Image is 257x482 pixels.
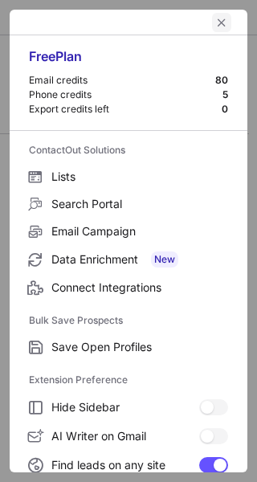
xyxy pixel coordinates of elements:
label: Email Campaign [10,218,247,245]
label: Save Open Profiles [10,333,247,361]
div: Free Plan [29,48,228,74]
div: Phone credits [29,88,222,101]
label: Search Portal [10,190,247,218]
span: AI Writer on Gmail [51,429,199,443]
label: Find leads on any site [10,451,247,480]
div: 80 [215,74,228,87]
span: Email Campaign [51,224,228,239]
label: Connect Integrations [10,274,247,301]
span: Data Enrichment [51,251,228,268]
label: Lists [10,163,247,190]
div: 5 [222,88,228,101]
div: Email credits [29,74,215,87]
label: Bulk Save Prospects [29,308,228,333]
div: Export credits left [29,103,222,116]
label: ContactOut Solutions [29,137,228,163]
button: right-button [26,14,42,31]
span: Lists [51,170,228,184]
span: Search Portal [51,197,228,211]
span: Find leads on any site [51,458,199,472]
span: Connect Integrations [51,280,228,295]
span: Save Open Profiles [51,340,228,354]
span: New [151,251,178,268]
label: Hide Sidebar [10,393,247,422]
div: 0 [222,103,228,116]
label: Data Enrichment New [10,245,247,274]
button: left-button [212,13,231,32]
label: Extension Preference [29,367,228,393]
label: AI Writer on Gmail [10,422,247,451]
span: Hide Sidebar [51,400,199,415]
